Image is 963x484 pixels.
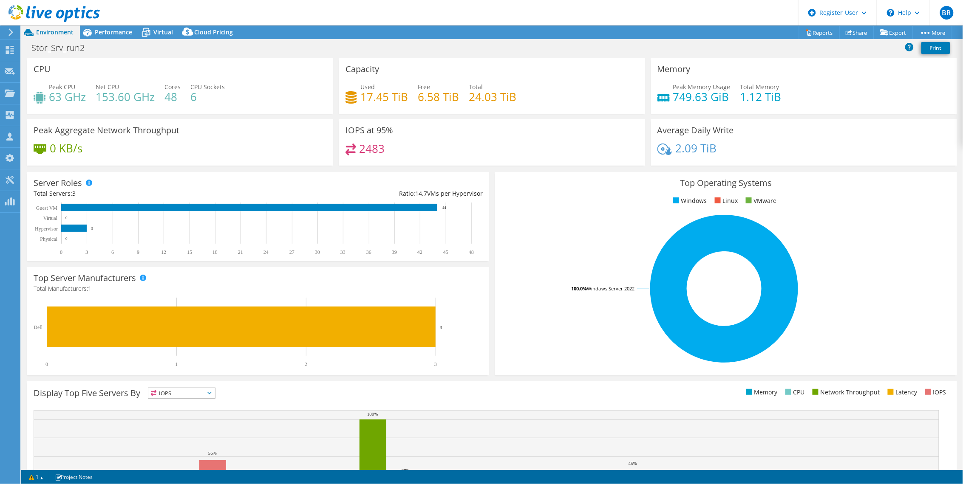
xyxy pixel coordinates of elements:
[190,83,225,91] span: CPU Sockets
[587,285,634,292] tspan: Windows Server 2022
[440,325,442,330] text: 3
[469,249,474,255] text: 48
[50,144,82,153] h4: 0 KB/s
[418,92,459,101] h4: 6.58 TiB
[36,28,74,36] span: Environment
[629,461,637,466] text: 45%
[91,226,93,231] text: 3
[34,273,136,283] h3: Top Server Manufacturers
[175,361,178,367] text: 1
[164,92,181,101] h4: 48
[34,189,258,198] div: Total Servers:
[434,361,437,367] text: 3
[839,26,874,39] a: Share
[360,92,408,101] h4: 17.45 TiB
[305,361,307,367] text: 2
[671,196,707,205] li: Windows
[212,249,218,255] text: 18
[886,388,918,397] li: Latency
[740,92,782,101] h4: 1.12 TiB
[137,249,139,255] text: 9
[657,65,691,74] h3: Memory
[501,178,951,188] h3: Top Operating Systems
[34,284,483,293] h4: Total Manufacturers:
[34,324,42,330] text: Dell
[675,144,717,153] h4: 2.09 TiB
[258,189,482,198] div: Ratio: VMs per Hypervisor
[96,92,155,101] h4: 153.60 GHz
[34,178,82,188] h3: Server Roles
[673,83,731,91] span: Peak Memory Usage
[315,249,320,255] text: 30
[740,83,779,91] span: Total Memory
[164,83,181,91] span: Cores
[469,83,483,91] span: Total
[45,361,48,367] text: 0
[289,249,295,255] text: 27
[111,249,114,255] text: 6
[65,236,68,241] text: 0
[673,92,731,101] h4: 749.63 GiB
[36,205,57,211] text: Guest VM
[442,205,447,210] text: 44
[799,26,840,39] a: Reports
[208,450,217,456] text: 56%
[190,92,225,101] h4: 6
[913,26,952,39] a: More
[96,83,119,91] span: Net CPU
[346,65,379,74] h3: Capacity
[34,65,51,74] h3: CPU
[49,83,75,91] span: Peak CPU
[469,92,516,101] h4: 24.03 TiB
[65,216,68,220] text: 0
[940,6,954,20] span: BR
[744,196,777,205] li: VMware
[49,472,99,482] a: Project Notes
[43,215,58,221] text: Virtual
[340,249,346,255] text: 33
[713,196,738,205] li: Linux
[28,43,98,53] h1: Stor_Srv_run2
[34,126,179,135] h3: Peak Aggregate Network Throughput
[874,26,913,39] a: Export
[443,249,448,255] text: 45
[49,92,86,101] h4: 63 GHz
[392,249,397,255] text: 39
[402,468,410,473] text: 37%
[85,249,88,255] text: 3
[60,249,62,255] text: 0
[194,28,233,36] span: Cloud Pricing
[95,28,132,36] span: Performance
[23,472,49,482] a: 1
[415,189,427,197] span: 14.7
[360,83,375,91] span: Used
[921,42,950,54] a: Print
[887,9,895,17] svg: \n
[72,189,76,197] span: 3
[88,284,91,293] span: 1
[571,285,587,292] tspan: 100.0%
[783,388,805,397] li: CPU
[148,388,215,398] span: IOPS
[40,236,57,242] text: Physical
[360,144,385,153] h4: 2483
[238,249,243,255] text: 21
[657,126,734,135] h3: Average Daily Write
[418,83,430,91] span: Free
[187,249,192,255] text: 15
[417,249,422,255] text: 42
[744,388,778,397] li: Memory
[367,411,378,416] text: 100%
[923,388,946,397] li: IOPS
[263,249,269,255] text: 24
[161,249,166,255] text: 12
[366,249,371,255] text: 36
[346,126,393,135] h3: IOPS at 95%
[35,226,58,232] text: Hypervisor
[810,388,880,397] li: Network Throughput
[153,28,173,36] span: Virtual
